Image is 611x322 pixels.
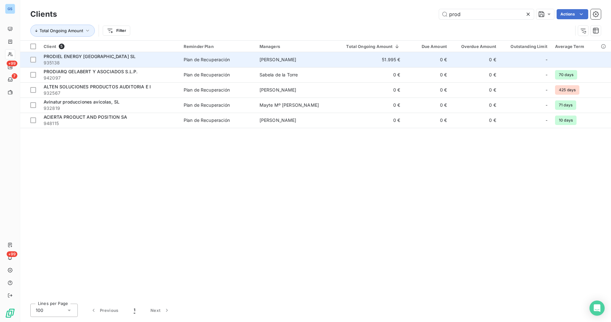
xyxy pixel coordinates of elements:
div: Plan de Recuperación [184,72,230,78]
span: 71 days [555,100,576,110]
span: +99 [7,251,17,257]
div: Total Ongoing Amount [337,44,400,49]
input: Search [439,9,534,19]
span: 942097 [44,75,176,81]
span: 5 [59,44,64,49]
span: - [546,117,547,123]
span: Total Ongoing Amount [40,28,83,33]
div: Outstanding Limit [504,44,547,49]
td: 0 € [404,67,451,82]
span: 100 [36,307,43,313]
div: Plan de Recuperación [184,102,230,108]
div: Managers [260,44,329,49]
div: Due Amount [408,44,447,49]
div: Plan de Recuperación [184,57,230,63]
span: 10 days [555,116,577,125]
button: Filter [103,26,130,36]
span: [PERSON_NAME] [260,87,296,92]
span: - [546,72,547,78]
div: Plan de Recuperación [184,87,230,93]
button: Previous [83,304,126,317]
td: 0 € [451,67,500,82]
h3: Clients [30,9,57,20]
div: Overdue Amount [455,44,496,49]
span: Avinatur producciones avícolas, SL [44,99,119,104]
span: - [546,57,547,63]
td: 0 € [333,113,404,128]
span: [PERSON_NAME] [260,57,296,62]
span: ALTEN SOLUCIONES PRODUCTOS AUDITORIA E I [44,84,151,89]
button: Next [143,304,178,317]
span: 70 days [555,70,577,80]
div: Average Term [555,44,607,49]
img: Logo LeanPay [5,308,15,318]
td: 0 € [404,98,451,113]
button: Total Ongoing Amount [30,25,95,37]
span: PRODIARQ GELABERT Y ASOCIADOS S.L.P. [44,69,137,74]
span: Sabela de la Torre [260,72,298,77]
td: 0 € [333,82,404,98]
span: 948115 [44,120,176,127]
button: Actions [557,9,588,19]
div: Reminder Plan [184,44,252,49]
span: Mayte Mº [PERSON_NAME] [260,102,319,108]
span: 932819 [44,105,176,111]
td: 0 € [333,67,404,82]
span: ACIERTA PRODUCT AND POSITION SA [44,114,127,120]
div: GS [5,4,15,14]
span: - [546,102,547,108]
td: 0 € [451,82,500,98]
div: Plan de Recuperación [184,117,230,123]
span: +99 [7,61,17,66]
span: Client [44,44,56,49]
button: 1 [126,304,143,317]
td: 0 € [404,82,451,98]
span: 7 [12,73,17,79]
td: 0 € [333,98,404,113]
span: [PERSON_NAME] [260,117,296,123]
td: 51.995 € [333,52,404,67]
span: 932567 [44,90,176,96]
span: 1 [134,307,135,313]
span: 935138 [44,60,176,66]
td: 0 € [404,113,451,128]
div: Open Intercom Messenger [590,301,605,316]
span: 425 days [555,85,579,95]
td: 0 € [451,113,500,128]
td: 0 € [451,98,500,113]
td: 0 € [404,52,451,67]
td: 0 € [451,52,500,67]
span: PRODIEL ENERGY [GEOGRAPHIC_DATA] SL [44,54,136,59]
span: - [546,87,547,93]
